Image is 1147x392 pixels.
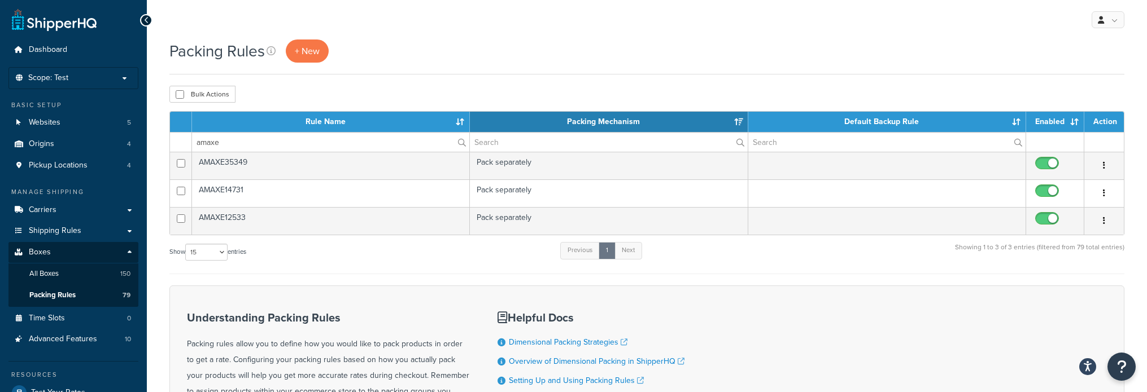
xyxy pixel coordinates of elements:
[192,152,470,179] td: AMAXE35349
[8,285,138,306] li: Packing Rules
[470,152,748,179] td: Pack separately
[192,179,470,207] td: AMAXE14731
[470,112,748,132] th: Packing Mechanism: activate to sort column ascending
[12,8,97,31] a: ShipperHQ Home
[192,133,469,152] input: Search
[8,242,138,263] a: Boxes
[29,290,76,300] span: Packing Rules
[185,244,228,261] select: Showentries
[295,45,320,58] span: + New
[8,329,138,350] li: Advanced Features
[8,112,138,133] li: Websites
[8,221,138,241] a: Shipping Rules
[29,269,59,279] span: All Boxes
[470,207,748,235] td: Pack separately
[8,308,138,329] a: Time Slots 0
[8,370,138,380] div: Resources
[509,375,644,386] a: Setting Up and Using Packing Rules
[748,112,1026,132] th: Default Backup Rule: activate to sort column ascending
[125,334,131,344] span: 10
[8,308,138,329] li: Time Slots
[8,134,138,155] a: Origins 4
[560,242,600,259] a: Previous
[8,242,138,306] li: Boxes
[29,248,51,257] span: Boxes
[29,314,65,323] span: Time Slots
[8,200,138,221] a: Carriers
[8,285,138,306] a: Packing Rules 79
[8,329,138,350] a: Advanced Features 10
[1107,353,1136,381] button: Open Resource Center
[8,155,138,176] li: Pickup Locations
[169,244,246,261] label: Show entries
[8,112,138,133] a: Websites 5
[28,73,68,83] span: Scope: Test
[127,161,131,170] span: 4
[127,118,131,127] span: 5
[748,133,1026,152] input: Search
[192,207,470,235] td: AMAXE12533
[8,39,138,60] a: Dashboard
[169,86,235,103] button: Bulk Actions
[29,139,54,149] span: Origins
[8,187,138,197] div: Manage Shipping
[29,118,60,127] span: Websites
[8,134,138,155] li: Origins
[8,100,138,110] div: Basic Setup
[955,241,1124,265] div: Showing 1 to 3 of 3 entries (filtered from 79 total entries)
[29,45,67,55] span: Dashboard
[187,311,469,324] h3: Understanding Packing Rules
[29,205,56,215] span: Carriers
[29,334,97,344] span: Advanced Features
[123,290,130,300] span: 79
[8,263,138,284] li: All Boxes
[127,139,131,149] span: 4
[470,179,748,207] td: Pack separately
[8,263,138,284] a: All Boxes 150
[127,314,131,323] span: 0
[8,155,138,176] a: Pickup Locations 4
[192,112,470,132] th: Rule Name: activate to sort column ascending
[286,39,329,63] a: + New
[1084,112,1124,132] th: Action
[29,226,81,236] span: Shipping Rules
[470,133,747,152] input: Search
[614,242,642,259] a: Next
[498,311,769,324] h3: Helpful Docs
[509,355,684,367] a: Overview of Dimensional Packing in ShipperHQ
[1026,112,1084,132] th: Enabled: activate to sort column ascending
[169,40,265,62] h1: Packing Rules
[120,269,130,279] span: 150
[29,161,88,170] span: Pickup Locations
[509,336,627,348] a: Dimensional Packing Strategies
[599,242,616,259] a: 1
